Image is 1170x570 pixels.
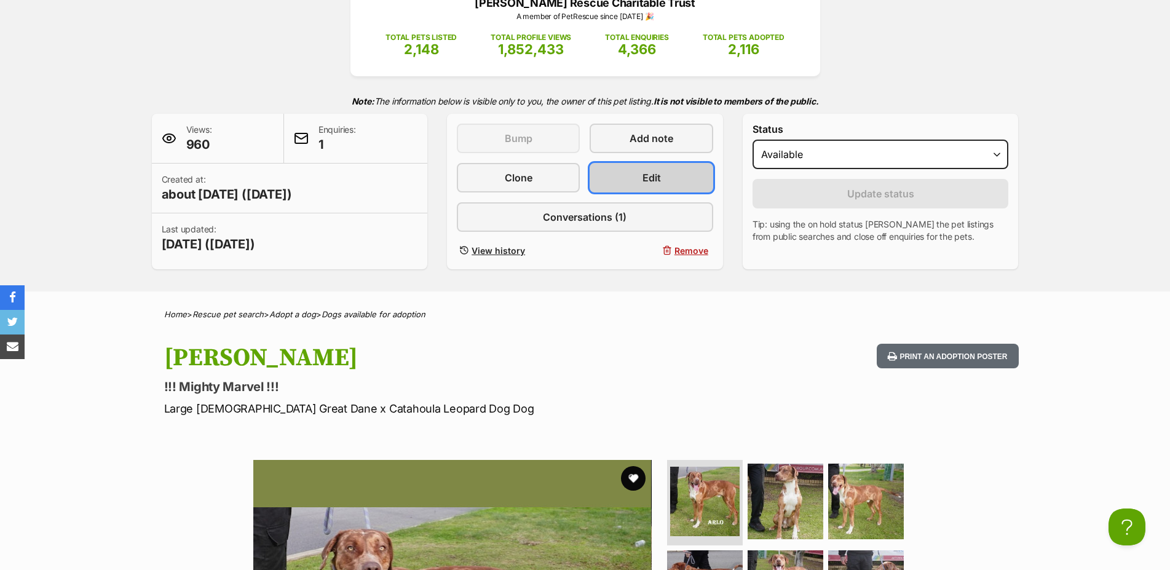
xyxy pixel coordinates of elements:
[457,202,713,232] a: Conversations (1)
[385,32,457,43] p: TOTAL PETS LISTED
[152,89,1019,114] p: The information below is visible only to you, the owner of this pet listing.
[352,96,374,106] strong: Note:
[133,310,1037,319] div: > > >
[186,124,212,153] p: Views:
[753,179,1009,208] button: Update status
[369,11,802,22] p: A member of PetRescue since [DATE] 🎉
[674,244,708,257] span: Remove
[877,344,1018,369] button: Print an adoption poster
[590,163,713,192] a: Edit
[828,464,904,539] img: Photo of Arlo
[457,163,580,192] a: Clone
[590,124,713,153] a: Add note
[164,400,684,417] p: Large [DEMOGRAPHIC_DATA] Great Dane x Catahoula Leopard Dog Dog
[505,131,532,146] span: Bump
[172,1,183,10] img: iconc.png
[457,242,580,259] a: View history
[322,309,425,319] a: Dogs available for adoption
[642,170,661,185] span: Edit
[1,1,11,11] img: consumer-privacy-logo.png
[172,1,184,11] a: Privacy Notification
[654,96,819,106] strong: It is not visible to members of the public.
[162,186,292,203] span: about [DATE] ([DATE])
[1109,509,1145,545] iframe: Help Scout Beacon - Open
[269,309,316,319] a: Adopt a dog
[618,41,656,57] span: 4,366
[457,124,580,153] button: Bump
[498,41,564,57] span: 1,852,433
[164,309,187,319] a: Home
[162,173,292,203] p: Created at:
[404,41,439,57] span: 2,148
[630,131,673,146] span: Add note
[318,136,356,153] span: 1
[505,170,532,185] span: Clone
[621,466,646,491] button: favourite
[164,378,684,395] p: !!! Mighty Marvel !!!
[847,186,914,201] span: Update status
[703,32,785,43] p: TOTAL PETS ADOPTED
[543,210,627,224] span: Conversations (1)
[173,1,183,11] img: consumer-privacy-logo.png
[162,223,255,253] p: Last updated:
[162,236,255,253] span: [DATE] ([DATE])
[605,32,668,43] p: TOTAL ENQUIRIES
[164,344,684,372] h1: [PERSON_NAME]
[748,464,823,539] img: Photo of Arlo
[472,244,525,257] span: View history
[753,218,1009,243] p: Tip: using the on hold status [PERSON_NAME] the pet listings from public searches and close off e...
[753,124,1009,135] label: Status
[318,124,356,153] p: Enquiries:
[192,309,264,319] a: Rescue pet search
[590,242,713,259] button: Remove
[186,136,212,153] span: 960
[728,41,759,57] span: 2,116
[670,467,740,536] img: Photo of Arlo
[491,32,571,43] p: TOTAL PROFILE VIEWS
